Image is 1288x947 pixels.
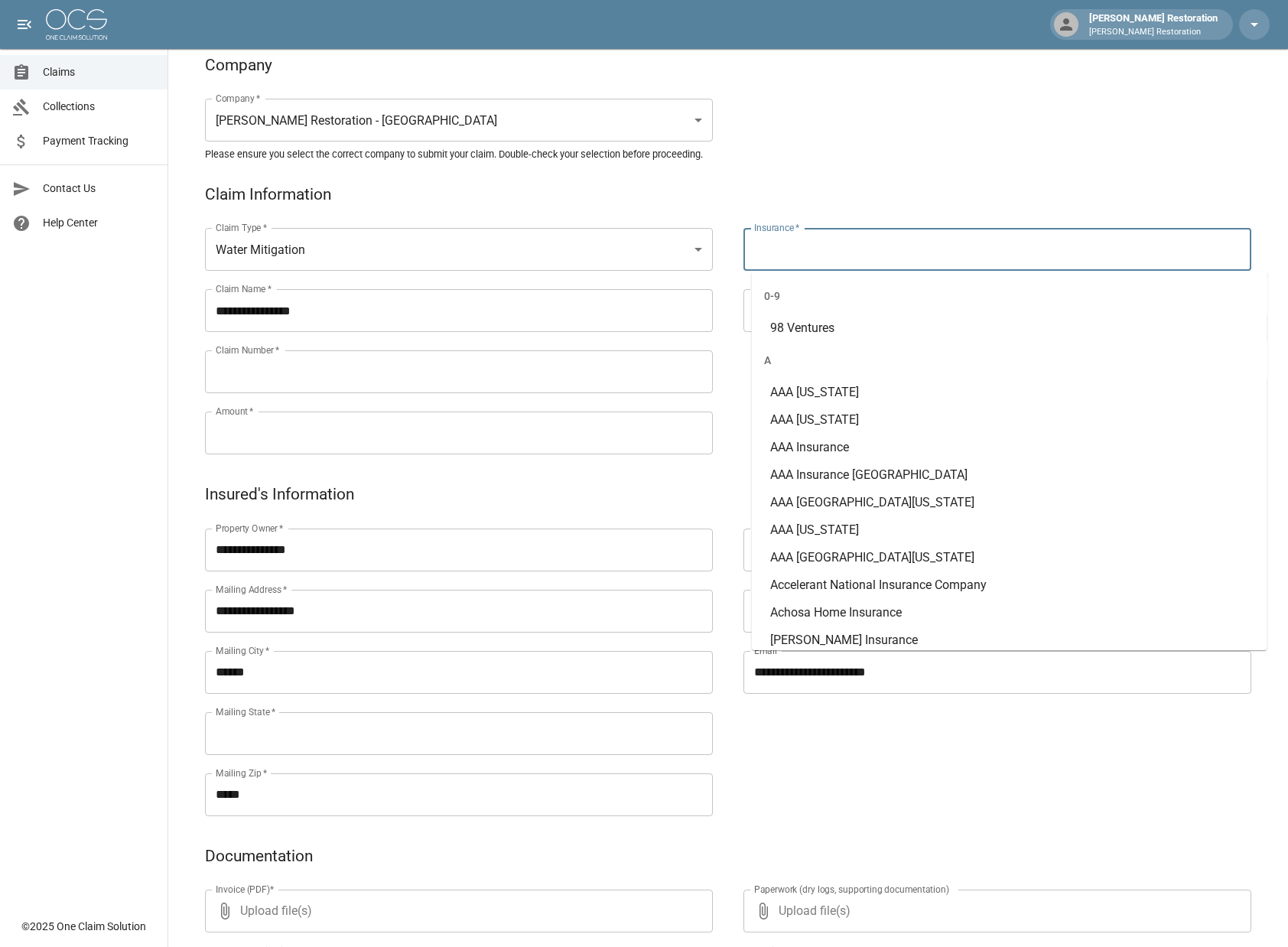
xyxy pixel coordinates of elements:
span: Payment Tracking [43,133,155,149]
label: Mailing Address [216,583,287,596]
span: AAA Insurance [GEOGRAPHIC_DATA] [770,467,968,482]
div: A [752,342,1267,379]
div: © 2025 One Claim Solution [21,919,146,934]
label: Mailing State [216,705,275,718]
p: [PERSON_NAME] Restoration [1089,26,1218,39]
span: Upload file(s) [779,890,1210,932]
label: Insurance [754,221,799,234]
span: AAA [GEOGRAPHIC_DATA][US_STATE] [770,550,974,565]
img: ocs-logo-white-transparent.png [46,9,107,40]
div: 0-9 [752,278,1267,314]
span: Achosa Home Insurance [770,605,902,620]
span: [PERSON_NAME] Insurance [770,633,918,647]
span: Upload file(s) [240,890,672,932]
span: Collections [43,99,155,115]
div: [PERSON_NAME] Restoration - [GEOGRAPHIC_DATA] [205,99,713,142]
h5: Please ensure you select the correct company to submit your claim. Double-check your selection be... [205,148,1251,161]
label: Paperwork (dry logs, supporting documentation) [754,883,949,896]
div: Water Mitigation [205,228,713,271]
span: Help Center [43,215,155,231]
label: Mailing Zip [216,766,268,779]
span: AAA Insurance [770,440,849,454]
span: Accelerant National Insurance Company [770,578,987,592]
span: AAA [GEOGRAPHIC_DATA][US_STATE] [770,495,974,509]
span: AAA [US_STATE] [770,385,859,399]
span: Contact Us [43,181,155,197]
label: Property Owner [216,522,284,535]
label: Claim Number [216,343,279,356]
label: Company [216,92,261,105]
div: [PERSON_NAME] Restoration [1083,11,1224,38]
label: Claim Type [216,221,267,234]
span: 98 Ventures [770,321,834,335]
label: Email [754,644,777,657]
label: Claim Name [216,282,272,295]
span: AAA [US_STATE] [770,522,859,537]
button: open drawer [9,9,40,40]
label: Invoice (PDF)* [216,883,275,896]
span: AAA [US_STATE] [770,412,859,427]
label: Amount [216,405,254,418]
label: Mailing City [216,644,270,657]
span: Claims [43,64,155,80]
